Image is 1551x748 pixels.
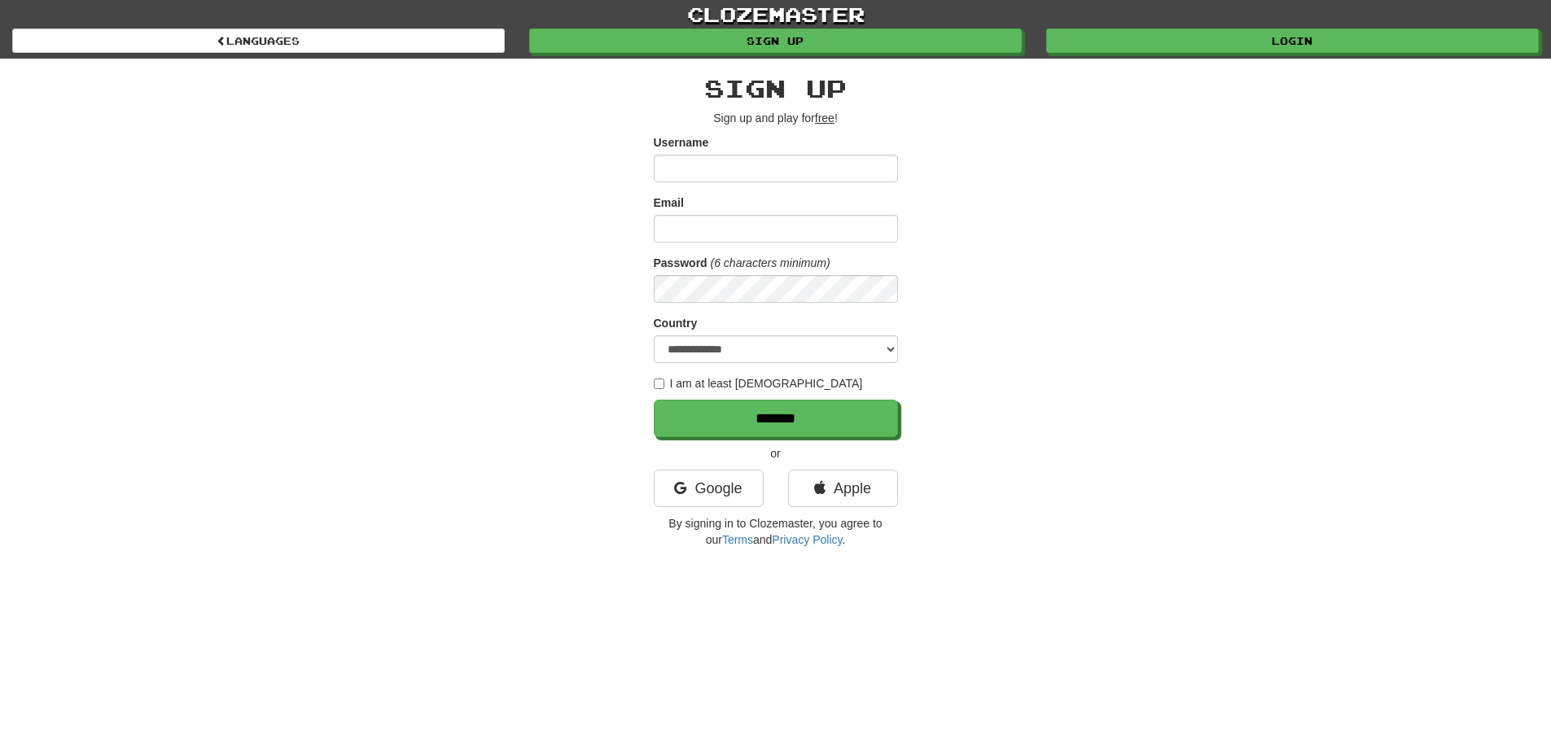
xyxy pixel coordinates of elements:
[12,28,505,53] a: Languages
[788,470,898,507] a: Apple
[529,28,1022,53] a: Sign up
[654,470,764,507] a: Google
[654,134,709,151] label: Username
[722,533,753,546] a: Terms
[654,75,898,102] h2: Sign up
[654,378,664,389] input: I am at least [DEMOGRAPHIC_DATA]
[654,255,708,271] label: Password
[1046,28,1539,53] a: Login
[654,195,684,211] label: Email
[815,112,835,125] u: free
[654,315,698,331] label: Country
[772,533,842,546] a: Privacy Policy
[654,110,898,126] p: Sign up and play for !
[654,515,898,548] p: By signing in to Clozemaster, you agree to our and .
[654,445,898,461] p: or
[654,375,863,391] label: I am at least [DEMOGRAPHIC_DATA]
[711,256,830,269] em: (6 characters minimum)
